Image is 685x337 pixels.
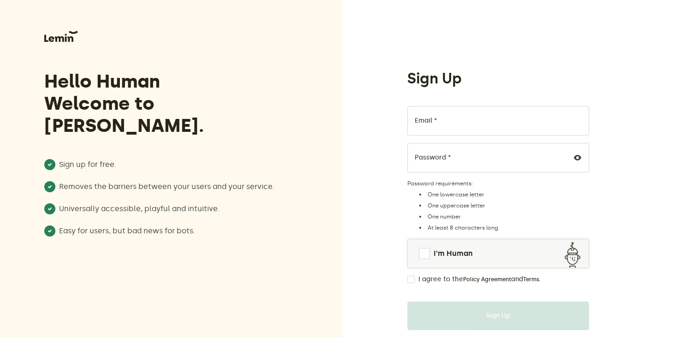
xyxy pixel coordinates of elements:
h1: Sign Up [407,69,462,88]
input: Email * [407,106,589,136]
li: Easy for users, but bad news for bots. [44,225,293,236]
button: Sign Up [407,302,589,330]
img: Lemin logo [44,31,78,42]
label: Password * [415,154,451,161]
li: Removes the barriers between your users and your service. [44,181,293,192]
li: One uppercase letter [417,202,589,209]
h3: Hello Human Welcome to [PERSON_NAME]. [44,71,293,137]
label: I agree to the and . [418,276,541,283]
li: Universally accessible, playful and intuitive. [44,203,293,214]
li: One number [417,213,589,220]
a: Terms [523,276,539,283]
a: Policy Agreement [463,276,511,283]
li: Sign up for free. [44,159,293,170]
li: One lowercase letter [417,191,589,198]
label: Email * [415,117,437,124]
li: At least 8 characters long [417,224,589,231]
span: I'm Human [434,248,473,259]
label: Password requirements: [407,180,589,187]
